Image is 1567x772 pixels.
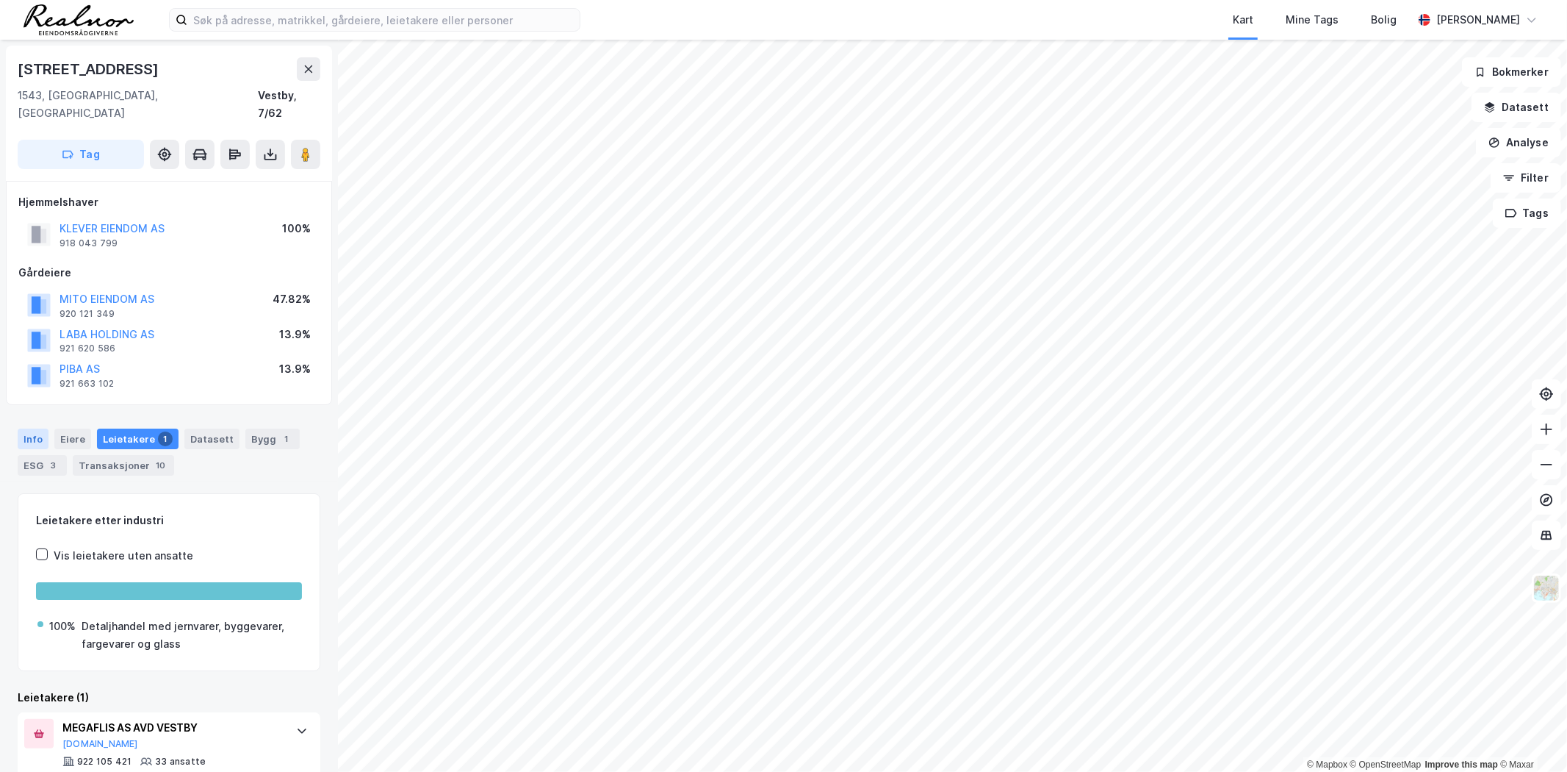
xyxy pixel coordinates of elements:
div: 47.82% [273,290,311,308]
button: Datasett [1471,93,1561,122]
div: Leietakere [97,429,179,449]
div: 100% [282,220,311,237]
div: Vestby, 7/62 [258,87,320,122]
a: OpenStreetMap [1350,760,1422,770]
div: Transaksjoner [73,455,174,476]
div: Gårdeiere [18,264,320,282]
div: Datasett [184,429,239,449]
button: Tag [18,140,144,169]
div: 13.9% [279,326,311,343]
div: 13.9% [279,360,311,378]
div: ESG [18,455,67,476]
a: Mapbox [1307,760,1347,770]
div: Bygg [245,429,300,449]
div: 921 663 102 [60,378,114,390]
div: 921 620 586 [60,343,115,354]
div: [STREET_ADDRESS] [18,57,162,81]
div: 100% [49,618,76,635]
div: 3 [46,458,61,473]
div: 33 ansatte [155,756,206,768]
a: Improve this map [1425,760,1498,770]
div: Eiere [54,429,91,449]
div: 1 [279,432,294,446]
div: Vis leietakere uten ansatte [54,547,193,565]
img: realnor-logo.934646d98de889bb5806.png [24,4,134,35]
div: Leietakere (1) [18,689,320,707]
div: 918 043 799 [60,237,118,249]
button: Analyse [1476,128,1561,157]
iframe: Chat Widget [1494,701,1567,772]
div: 1543, [GEOGRAPHIC_DATA], [GEOGRAPHIC_DATA] [18,87,258,122]
button: [DOMAIN_NAME] [62,738,138,750]
div: Leietakere etter industri [36,512,302,529]
div: [PERSON_NAME] [1436,11,1520,29]
div: Bolig [1371,11,1397,29]
div: Mine Tags [1286,11,1339,29]
div: 922 105 421 [77,756,132,768]
button: Filter [1491,163,1561,193]
div: Hjemmelshaver [18,193,320,211]
div: Info [18,429,48,449]
img: Z [1532,574,1560,602]
div: 10 [153,458,168,473]
div: Kart [1233,11,1253,29]
div: 920 121 349 [60,308,115,320]
div: Kontrollprogram for chat [1494,701,1567,772]
button: Bokmerker [1462,57,1561,87]
div: 1 [158,432,173,446]
button: Tags [1493,199,1561,228]
div: MEGAFLIS AS AVD VESTBY [62,719,281,737]
input: Søk på adresse, matrikkel, gårdeiere, leietakere eller personer [187,9,580,31]
div: Detaljhandel med jernvarer, byggevarer, fargevarer og glass [82,618,300,653]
